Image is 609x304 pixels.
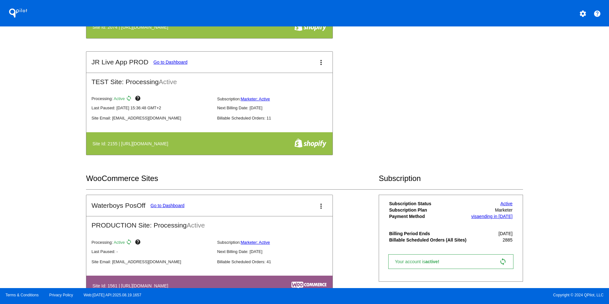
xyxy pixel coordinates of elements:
p: Site Email: [EMAIL_ADDRESS][DOMAIN_NAME] [91,259,212,264]
th: Billable Scheduled Orders (All Sites) [389,237,469,243]
mat-icon: settings [579,10,587,18]
p: Last Paused: [DATE] 15:36:48 GMT+2 [91,105,212,110]
span: active! [425,259,442,264]
mat-icon: sync [499,258,507,265]
a: Marketer: Active [241,240,270,245]
p: Billable Scheduled Orders: 11 [217,116,338,120]
h2: Waterboys PosOff [91,202,145,209]
p: Subscription: [217,97,338,101]
p: Processing: [91,239,212,247]
a: visaending in [DATE] [471,214,512,219]
mat-icon: help [135,95,142,103]
span: 2885 [503,237,512,242]
mat-icon: help [135,239,142,247]
span: Active [159,78,177,85]
mat-icon: sync [126,95,133,103]
p: Processing: [91,95,212,103]
p: Next Billing Date: [DATE] [217,105,338,110]
a: Active [500,201,512,206]
a: Marketer: Active [241,97,270,101]
p: Site Email: [EMAIL_ADDRESS][DOMAIN_NAME] [91,116,212,120]
mat-icon: more_vert [317,202,325,210]
h2: JR Live App PROD [91,58,148,66]
h2: PRODUCTION Site: Processing [86,216,333,229]
h2: Subscription [379,174,523,183]
h4: Site Id: 1561 | [URL][DOMAIN_NAME] [92,283,171,288]
a: Go to Dashboard [151,203,185,208]
mat-icon: sync [126,239,133,247]
span: visa [471,214,479,219]
th: Payment Method [389,214,469,219]
a: Your account isactive! sync [388,254,513,269]
th: Subscription Plan [389,207,469,213]
a: Terms & Conditions [5,293,39,297]
span: Your account is [395,259,446,264]
mat-icon: more_vert [317,59,325,66]
p: Subscription: [217,240,338,245]
h2: TEST Site: Processing [86,73,333,86]
a: Web:[DATE] API:2025.08.19.1657 [84,293,141,297]
mat-icon: help [593,10,601,18]
p: Last Paused: - [91,249,212,254]
p: Billable Scheduled Orders: 41 [217,259,338,264]
img: f8a94bdc-cb89-4d40-bdcd-a0261eff8977 [294,138,326,148]
th: Subscription Status [389,201,469,206]
span: Active [187,221,205,229]
p: Next Billing Date: [DATE] [217,249,338,254]
img: f8a94bdc-cb89-4d40-bdcd-a0261eff8977 [294,22,326,31]
th: Billing Period Ends [389,231,469,236]
img: c53aa0e5-ae75-48aa-9bee-956650975ee5 [291,282,326,289]
h4: Site Id: 2155 | [URL][DOMAIN_NAME] [92,141,171,146]
span: Marketer [495,207,512,213]
h2: WooCommerce Sites [86,174,379,183]
span: Active [114,97,125,101]
span: Copyright © 2024 QPilot, LLC [310,293,604,297]
span: Active [114,240,125,245]
h1: QPilot [5,7,31,19]
h4: Site Id: 2074 | [URL][DOMAIN_NAME] [92,25,171,30]
a: Go to Dashboard [154,60,188,65]
a: Privacy Policy [49,293,73,297]
span: [DATE] [498,231,512,236]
